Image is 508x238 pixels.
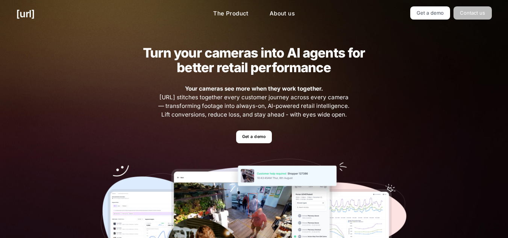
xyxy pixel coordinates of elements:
h2: Turn your cameras into AI agents for better retail performance [131,45,377,75]
span: [URL] stitches together every customer journey across every camera — transforming footage into al... [158,85,351,119]
a: [URL] [16,6,35,21]
a: About us [264,6,301,21]
a: Get a demo [236,130,272,144]
a: The Product [207,6,255,21]
a: Get a demo [410,6,450,20]
a: Contact us [453,6,492,20]
strong: Your cameras see more when they work together. [185,85,323,92]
